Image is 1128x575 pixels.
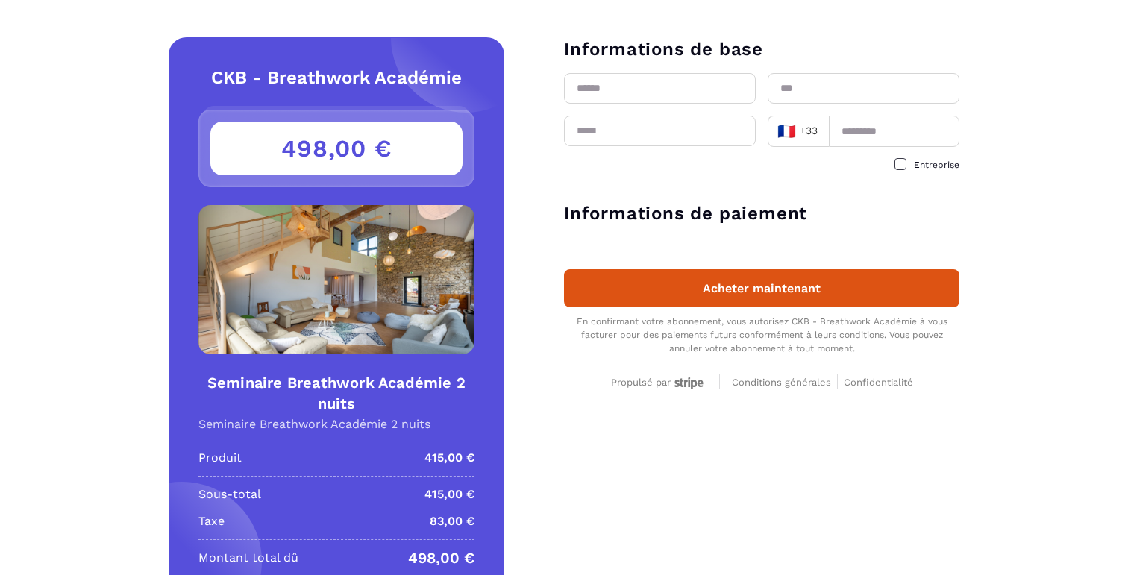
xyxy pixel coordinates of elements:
p: Produit [198,449,242,467]
h3: Informations de paiement [564,201,959,225]
p: 415,00 € [424,449,474,467]
button: Acheter maintenant [564,269,959,307]
div: Propulsé par [611,377,707,389]
span: Confidentialité [844,377,913,388]
p: 415,00 € [424,486,474,503]
span: 🇫🇷 [777,121,796,142]
h3: Informations de base [564,37,959,61]
div: En confirmant votre abonnement, vous autorisez CKB - Breathwork Académie à vous facturer pour des... [564,315,959,355]
span: Conditions générales [732,377,831,388]
img: Product Image [198,205,474,354]
span: Entreprise [914,160,959,170]
span: +33 [777,121,819,142]
p: 498,00 € [408,549,474,567]
h3: 498,00 € [210,122,463,175]
a: Conditions générales [732,374,838,389]
h4: Seminaire Breathwork Académie 2 nuits [198,372,474,414]
h2: CKB - Breathwork Académie [198,67,474,88]
p: 83,00 € [430,512,474,530]
a: Confidentialité [844,374,913,389]
input: Search for option [822,120,824,142]
p: Seminaire Breathwork Académie 2 nuits [198,417,474,431]
a: Propulsé par [611,374,707,389]
div: Search for option [768,116,829,147]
